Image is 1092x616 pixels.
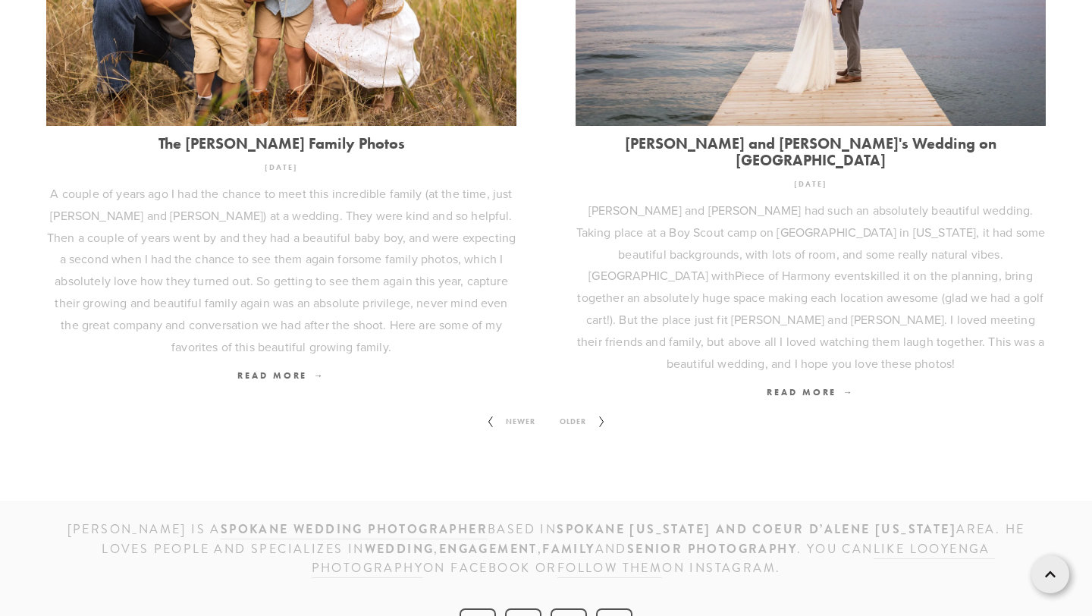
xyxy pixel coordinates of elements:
p: A couple of years ago I had the chance to meet this incredible family (at the time, just [PERSON_... [46,183,516,357]
span: Read More [767,386,854,398]
a: Older [548,404,617,440]
a: Piece of Harmony events [735,267,871,284]
a: Read More [46,365,516,387]
a: [PERSON_NAME] and [PERSON_NAME]'s Wedding on [GEOGRAPHIC_DATA] [576,135,1046,168]
a: Read More [576,382,1046,404]
strong: engagement [439,540,538,558]
strong: SPOKANE [US_STATE] and Coeur d’Alene [US_STATE] [557,520,956,538]
a: some family photos [353,250,458,267]
time: [DATE] [794,174,827,194]
strong: Spokane wedding photographer [221,520,488,538]
a: like Looyenga Photography [312,540,996,578]
time: [DATE] [265,157,298,178]
h3: [PERSON_NAME] is a based IN area. He loves people and specializes in , , and . You can on Faceboo... [46,520,1046,578]
span: Read More [237,369,325,381]
strong: senior photography [627,540,797,558]
span: Older [554,412,592,432]
a: Spokane wedding photographer [221,520,488,539]
span: Newer [500,412,541,432]
a: Newer [475,404,548,440]
a: follow them [557,559,662,578]
strong: wedding [365,540,435,558]
a: The [PERSON_NAME] Family Photos [46,135,516,152]
p: [PERSON_NAME] and [PERSON_NAME] had such an absolutely beautiful wedding. Taking place at a Boy S... [576,200,1046,374]
strong: family [542,540,595,558]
